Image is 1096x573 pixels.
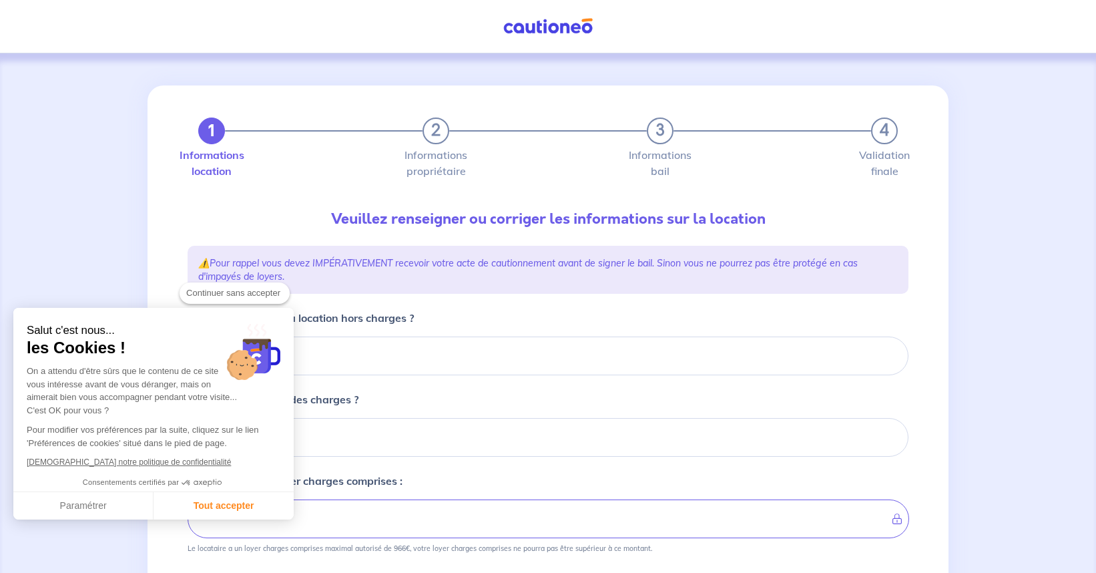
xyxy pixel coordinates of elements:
p: Veuillez renseigner ou corriger les informations sur la location [188,208,908,230]
a: [DEMOGRAPHIC_DATA] notre politique de confidentialité [27,457,231,467]
button: Consentements certifiés par [76,474,231,492]
label: Validation finale [871,150,898,176]
p: Le locataire a un loyer charges comprises maximal autorisé de 966€, votre loyer charges comprises... [188,544,652,553]
button: Continuer sans accepter [180,282,290,304]
span: les Cookies ! [27,338,280,358]
label: Informations location [198,150,225,176]
p: Pour modifier vos préférences par la suite, cliquez sur le lien 'Préférences de cookies' situé da... [27,423,280,449]
span: Consentements certifiés par [83,479,179,486]
label: Informations propriétaire [423,150,449,176]
button: 1 [198,118,225,144]
label: Informations bail [647,150,673,176]
button: Tout accepter [154,492,294,520]
svg: Axeptio [182,463,222,503]
div: On a attendu d'être sûrs que le contenu de ce site vous intéresse avant de vous déranger, mais on... [27,365,280,417]
p: Montant total du loyer charges comprises : [188,473,402,489]
span: Continuer sans accepter [186,286,283,300]
p: ⚠️ [198,256,898,283]
em: Pour rappel vous devez IMPÉRATIVEMENT recevoir votre acte de cautionnement avant de signer le bai... [198,257,858,282]
small: Salut c'est nous... [27,324,280,338]
img: Cautioneo [498,18,598,35]
p: Quel est le loyer de la location hors charges ? [188,310,414,326]
button: Paramétrer [13,492,154,520]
